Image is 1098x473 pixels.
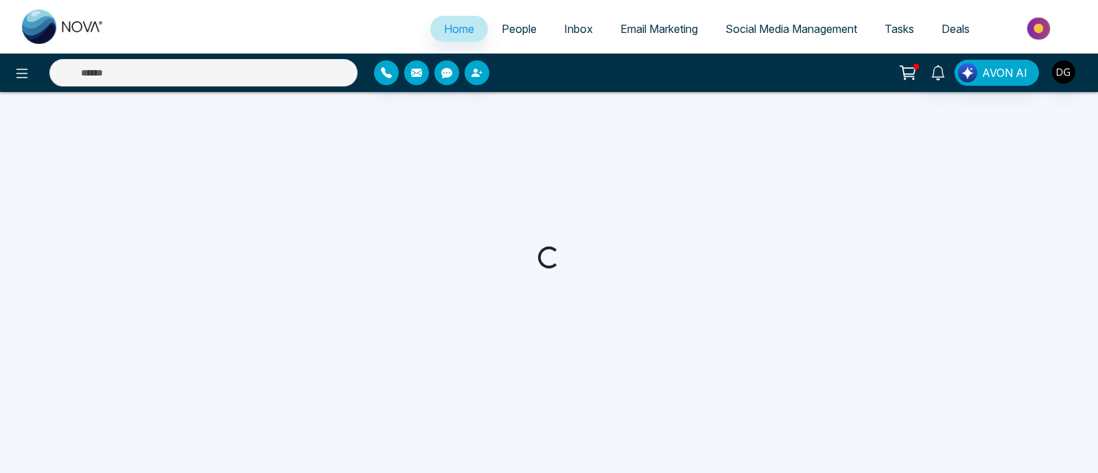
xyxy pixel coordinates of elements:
button: AVON AI [955,60,1039,86]
span: AVON AI [982,65,1027,81]
span: Inbox [564,22,593,36]
span: Deals [942,22,970,36]
a: Inbox [550,16,607,42]
a: Home [430,16,488,42]
img: Market-place.gif [990,13,1090,44]
a: People [488,16,550,42]
a: Social Media Management [712,16,871,42]
span: People [502,22,537,36]
a: Deals [928,16,983,42]
a: Email Marketing [607,16,712,42]
span: Email Marketing [620,22,698,36]
img: User Avatar [1052,60,1075,84]
img: Lead Flow [958,63,977,82]
a: Tasks [871,16,928,42]
img: Nova CRM Logo [22,10,104,44]
span: Social Media Management [725,22,857,36]
span: Home [444,22,474,36]
span: Tasks [885,22,914,36]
